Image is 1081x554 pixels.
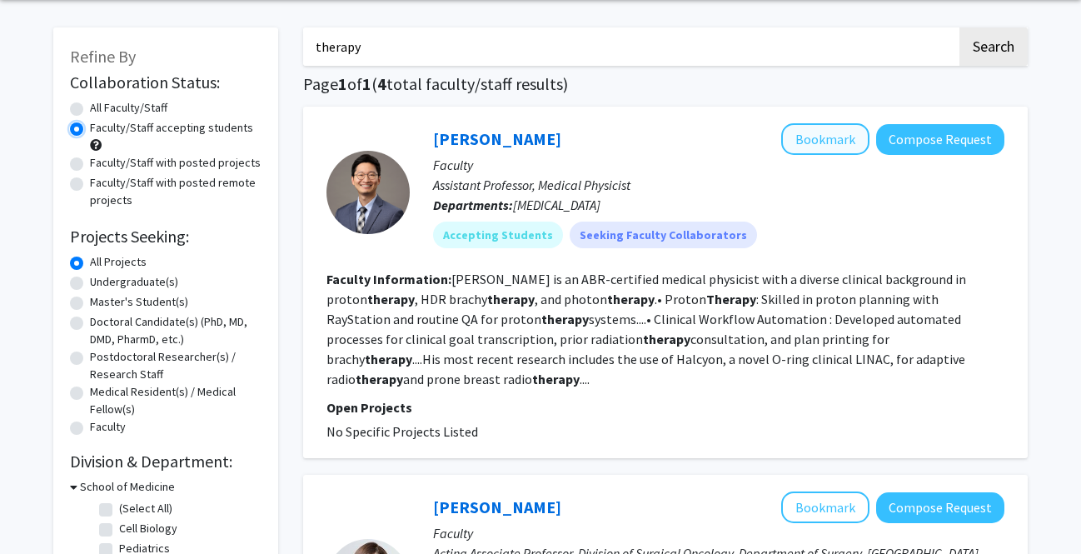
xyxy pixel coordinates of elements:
button: Add Suk Yoon to Bookmarks [781,123,869,155]
b: therapy [532,371,580,387]
label: Medical Resident(s) / Medical Fellow(s) [90,383,262,418]
label: Doctoral Candidate(s) (PhD, MD, DMD, PharmD, etc.) [90,313,262,348]
b: therapy [607,291,655,307]
b: therapy [541,311,589,327]
fg-read-more: [PERSON_NAME] is an ABR-certified medical physicist with a diverse clinical background in proton ... [326,271,966,387]
b: therapy [643,331,690,347]
h2: Division & Department: [70,452,262,472]
b: therapy [367,291,415,307]
h2: Collaboration Status: [70,72,262,92]
label: Faculty/Staff with posted projects [90,154,261,172]
button: Compose Request to Chrystal Paulos [876,492,1004,523]
label: Faculty [90,418,126,436]
span: 1 [362,73,371,94]
h3: School of Medicine [80,478,175,496]
p: Faculty [433,155,1004,175]
label: (Select All) [119,500,172,517]
span: Refine By [70,46,136,67]
input: Search Keywords [303,27,957,66]
iframe: Chat [12,479,71,542]
label: Faculty/Staff accepting students [90,119,253,137]
button: Compose Request to Suk Yoon [876,124,1004,155]
button: Add Chrystal Paulos to Bookmarks [781,492,869,523]
a: [PERSON_NAME] [433,497,561,517]
label: Undergraduate(s) [90,273,178,291]
b: therapy [487,291,535,307]
b: therapy [365,351,412,367]
span: No Specific Projects Listed [326,423,478,440]
span: 4 [377,73,386,94]
p: Faculty [433,523,1004,543]
label: All Projects [90,253,147,271]
label: Cell Biology [119,520,177,537]
p: Assistant Professor, Medical Physicist [433,175,1004,195]
b: Faculty Information: [326,271,451,287]
label: Faculty/Staff with posted remote projects [90,174,262,209]
mat-chip: Seeking Faculty Collaborators [570,222,757,248]
button: Search [959,27,1028,66]
b: therapy [356,371,403,387]
mat-chip: Accepting Students [433,222,563,248]
a: [PERSON_NAME] [433,128,561,149]
span: 1 [338,73,347,94]
b: Therapy [706,291,756,307]
p: Open Projects [326,397,1004,417]
h1: Page of ( total faculty/staff results) [303,74,1028,94]
h2: Projects Seeking: [70,227,262,247]
label: All Faculty/Staff [90,99,167,117]
label: Master's Student(s) [90,293,188,311]
b: Departments: [433,197,513,213]
span: [MEDICAL_DATA] [513,197,600,213]
label: Postdoctoral Researcher(s) / Research Staff [90,348,262,383]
